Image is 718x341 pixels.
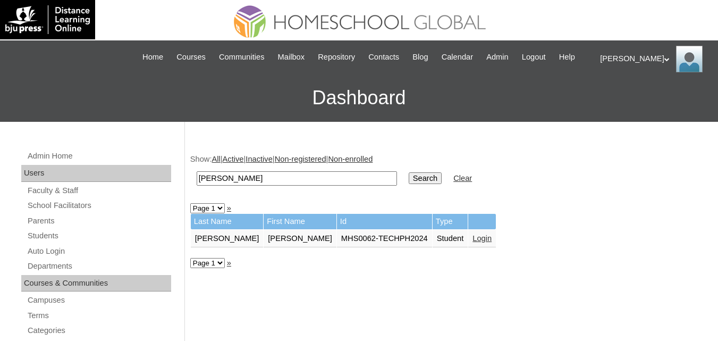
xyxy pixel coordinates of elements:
[176,51,206,63] span: Courses
[214,51,270,63] a: Communities
[219,51,265,63] span: Communities
[197,171,397,186] input: Search
[27,324,171,337] a: Categories
[264,214,336,229] td: First Name
[559,51,575,63] span: Help
[433,214,468,229] td: Type
[337,214,432,229] td: Id
[264,230,336,248] td: [PERSON_NAME]
[27,294,171,307] a: Campuses
[481,51,514,63] a: Admin
[337,230,432,248] td: MHS0062-TECHPH2024
[5,74,713,122] h3: Dashboard
[27,149,171,163] a: Admin Home
[472,234,492,243] a: Login
[223,155,244,163] a: Active
[246,155,273,163] a: Inactive
[363,51,404,63] a: Contacts
[171,51,211,63] a: Courses
[368,51,399,63] span: Contacts
[328,155,373,163] a: Non-enrolled
[27,245,171,258] a: Auto Login
[273,51,310,63] a: Mailbox
[191,230,264,248] td: [PERSON_NAME]
[27,214,171,228] a: Parents
[190,154,707,192] div: Show: | | | |
[453,174,472,182] a: Clear
[137,51,168,63] a: Home
[318,51,355,63] span: Repository
[142,51,163,63] span: Home
[21,165,171,182] div: Users
[442,51,473,63] span: Calendar
[486,51,509,63] span: Admin
[275,155,326,163] a: Non-registered
[27,184,171,197] a: Faculty & Staff
[522,51,546,63] span: Logout
[27,229,171,243] a: Students
[21,275,171,292] div: Courses & Communities
[27,260,171,273] a: Departments
[227,204,231,212] a: »
[278,51,305,63] span: Mailbox
[191,214,264,229] td: Last Name
[27,309,171,322] a: Terms
[212,155,220,163] a: All
[517,51,551,63] a: Logout
[433,230,468,248] td: Student
[27,199,171,212] a: School Facilitators
[407,51,433,63] a: Blog
[312,51,360,63] a: Repository
[600,46,707,72] div: [PERSON_NAME]
[409,172,442,184] input: Search
[412,51,428,63] span: Blog
[5,5,90,34] img: logo-white.png
[676,46,703,72] img: Ariane Ebuen
[436,51,478,63] a: Calendar
[227,259,231,267] a: »
[554,51,580,63] a: Help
